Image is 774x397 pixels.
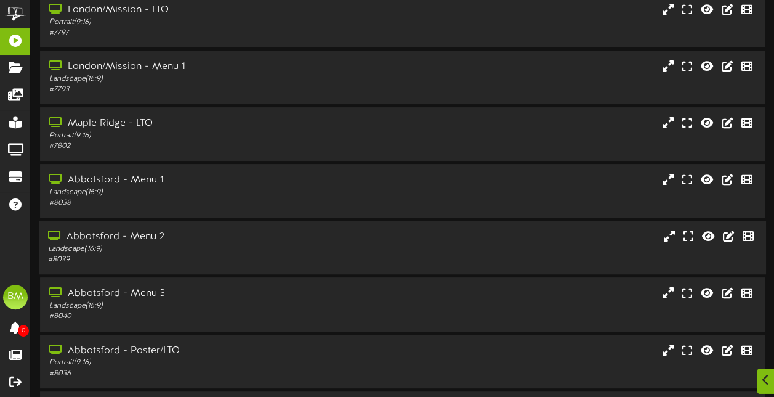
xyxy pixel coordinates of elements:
div: London/Mission - LTO [49,3,333,17]
div: Portrait ( 9:16 ) [49,17,333,28]
div: # 7802 [49,141,333,152]
div: Portrait ( 9:16 ) [49,131,333,141]
div: Landscape ( 16:9 ) [49,301,333,311]
div: Landscape ( 16:9 ) [49,74,333,84]
span: 0 [18,325,29,337]
div: # 8040 [49,311,333,322]
div: London/Mission - Menu 1 [49,60,333,74]
div: Abbotsford - Poster/LTO [49,344,333,358]
div: # 8038 [49,198,333,208]
div: BM [3,285,28,309]
div: Abbotsford - Menu 3 [49,287,333,301]
div: Abbotsford - Menu 2 [48,230,333,244]
div: Landscape ( 16:9 ) [48,244,333,255]
div: Abbotsford - Menu 1 [49,173,333,187]
div: # 7797 [49,28,333,38]
div: # 8036 [49,369,333,379]
div: # 8039 [48,255,333,265]
div: # 7793 [49,84,333,95]
div: Maple Ridge - LTO [49,117,333,131]
div: Portrait ( 9:16 ) [49,358,333,368]
div: Landscape ( 16:9 ) [49,187,333,198]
